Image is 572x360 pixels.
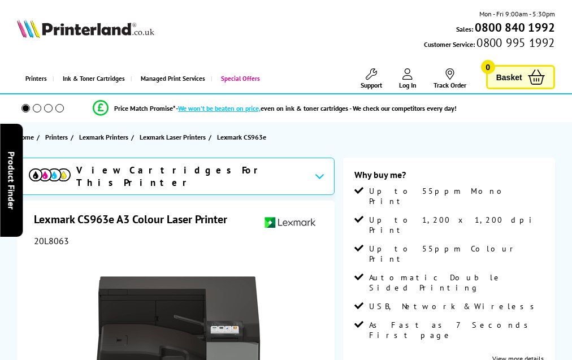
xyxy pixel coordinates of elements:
[6,151,17,209] span: Product Finder
[217,131,266,143] span: Lexmark CS963e
[17,19,154,38] img: Printerland Logo
[211,64,266,93] a: Special Offers
[17,19,154,40] a: Printerland Logo
[17,131,37,143] a: Home
[178,104,261,112] span: We won’t be beaten on price,
[424,37,554,50] span: Customer Service:
[361,68,382,89] a: Support
[369,215,544,235] span: Up to 1,200 x 1,200 dpi Print
[369,301,540,311] span: USB, Network & Wireless
[176,104,457,112] div: - even on ink & toner cartridges - We check our competitors every day!
[399,68,417,89] a: Log In
[17,64,53,93] a: Printers
[496,70,522,85] span: Basket
[140,131,209,143] a: Lexmark Laser Printers
[369,272,544,293] span: Automatic Double Sided Printing
[217,131,269,143] a: Lexmark CS963e
[369,186,544,206] span: Up to 55ppm Mono Print
[45,131,71,143] a: Printers
[479,8,555,19] span: Mon - Fri 9:00am - 5:30pm
[76,164,305,189] span: View Cartridges For This Printer
[369,244,544,264] span: Up to 55ppm Colour Print
[456,24,473,34] span: Sales:
[6,98,544,118] li: modal_Promise
[17,131,34,143] span: Home
[361,81,382,89] span: Support
[63,64,125,93] span: Ink & Toner Cartridges
[369,320,544,340] span: As Fast as 7 Seconds First page
[434,68,466,89] a: Track Order
[354,169,544,186] div: Why buy me?
[399,81,417,89] span: Log In
[481,60,495,74] span: 0
[114,104,176,112] span: Price Match Promise*
[486,65,555,89] a: Basket 0
[34,235,69,246] span: 20L8063
[29,168,71,181] img: cmyk-icon.svg
[131,64,211,93] a: Managed Print Services
[79,131,131,143] a: Lexmark Printers
[34,212,239,227] h1: Lexmark CS963e A3 Colour Laser Printer
[475,20,555,35] b: 0800 840 1992
[140,131,206,143] span: Lexmark Laser Printers
[79,131,128,143] span: Lexmark Printers
[473,22,555,33] a: 0800 840 1992
[45,131,68,143] span: Printers
[475,37,554,48] span: 0800 995 1992
[264,212,316,233] img: Lexmark
[53,64,131,93] a: Ink & Toner Cartridges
